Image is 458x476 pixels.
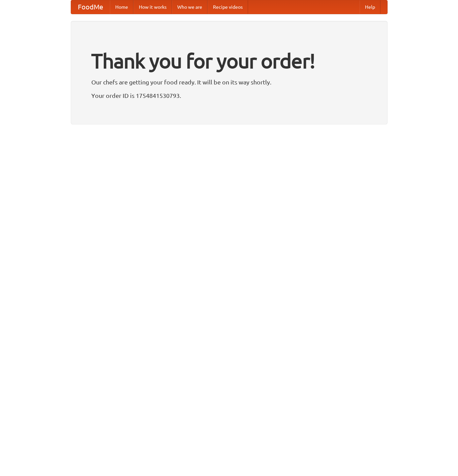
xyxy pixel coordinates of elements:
p: Our chefs are getting your food ready. It will be on its way shortly. [91,77,367,87]
h1: Thank you for your order! [91,45,367,77]
a: Home [110,0,133,14]
a: Who we are [172,0,208,14]
a: Help [360,0,380,14]
p: Your order ID is 1754841530793. [91,90,367,101]
a: FoodMe [71,0,110,14]
a: Recipe videos [208,0,248,14]
a: How it works [133,0,172,14]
